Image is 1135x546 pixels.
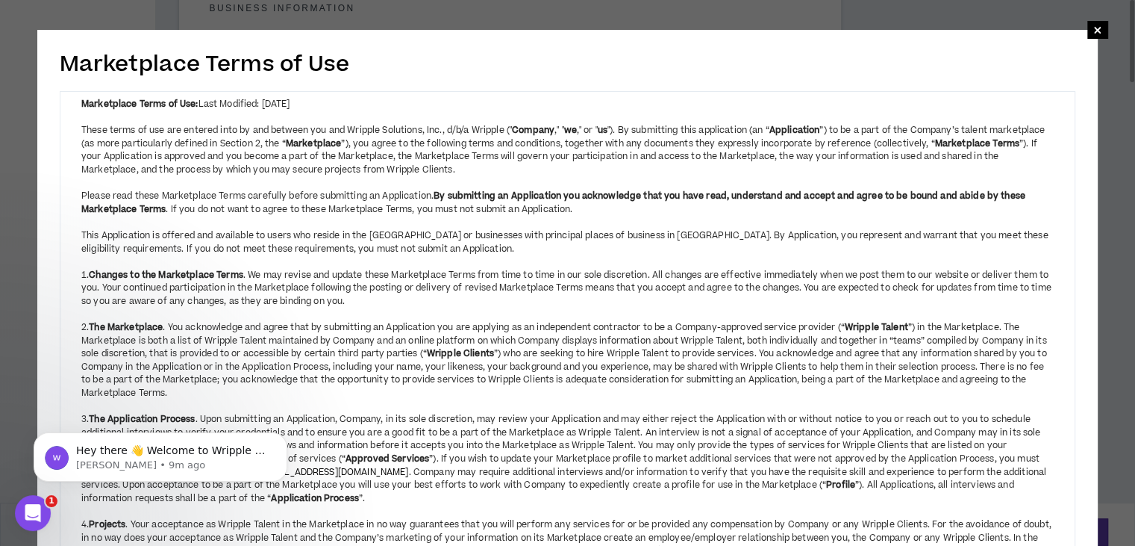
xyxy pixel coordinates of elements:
strong: Application [769,124,820,137]
iframe: Intercom live chat [15,495,51,531]
strong: The Marketplace [89,321,163,334]
strong: us [598,124,607,137]
h2: Marketplace Terms of Use [60,49,1075,80]
strong: By submitting an Application you acknowledge that you have read, understand and accept and agree ... [81,190,1025,216]
div: 3. . Upon submitting an Application, Company, in its sole discretion, may review your Application... [81,400,1054,506]
strong: Wripple Clients [427,347,494,360]
div: These terms of use are entered into by and between you and Wripple Solutions, Inc., d/b/a Wripple... [81,124,1054,176]
div: Last Modified: [DATE] [81,98,1054,111]
span: 1 [46,495,57,507]
div: 2. . You acknowledge and agree that by submitting an Application you are applying as an independe... [81,308,1054,400]
strong: we [564,124,577,137]
strong: Projects [89,518,125,531]
span: × [1093,21,1102,39]
strong: Wripple Talent [845,321,908,334]
div: 1. . We may revise and update these Marketplace Terms from time to time in our sole discretion. A... [81,255,1054,308]
strong: Company [512,124,554,137]
a: [EMAIL_ADDRESS][DOMAIN_NAME] [260,466,409,479]
strong: Application Process [271,492,359,505]
strong: Marketplace Terms of Use: [81,98,198,111]
strong: Marketplace [286,137,342,150]
div: Please read these Marketplace Terms carefully before submitting an Application. . If you do not w... [81,190,1054,216]
strong: Profile [826,479,855,491]
strong: Changes to the Marketplace Terms [89,269,243,282]
strong: Approved Services [345,453,429,465]
div: This Application is offered and available to users who reside in the [GEOGRAPHIC_DATA] or busines... [81,229,1054,255]
iframe: Intercom notifications message [11,401,310,506]
strong: Marketplace Terms [935,137,1019,150]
